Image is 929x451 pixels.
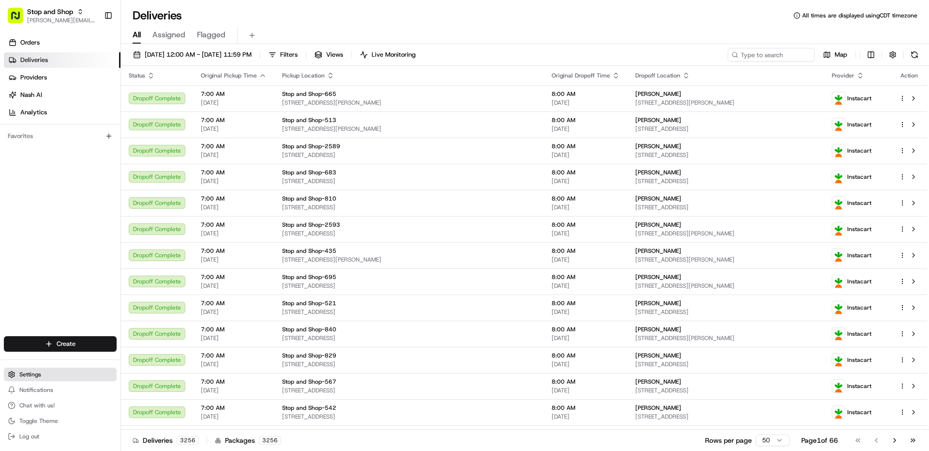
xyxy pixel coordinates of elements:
span: [DATE] [552,125,620,133]
span: [PERSON_NAME] [635,116,681,124]
span: 7:00 AM [201,142,267,150]
span: [STREET_ADDRESS][PERSON_NAME] [635,230,816,237]
span: [DATE] [201,308,267,316]
span: 8:00 AM [552,116,620,124]
span: Original Dropoff Time [552,72,610,79]
span: [DATE] [552,282,620,290]
img: profile_instacart_ahold_partner.png [832,249,845,262]
span: 7:00 AM [201,378,267,386]
div: Page 1 of 66 [801,435,838,445]
img: profile_instacart_ahold_partner.png [832,223,845,235]
span: [STREET_ADDRESS][PERSON_NAME] [282,256,536,264]
div: 💻 [82,141,90,149]
span: 7:00 AM [201,90,267,98]
span: [DATE] [552,387,620,394]
span: [DATE] [552,203,620,211]
span: [STREET_ADDRESS] [282,334,536,342]
span: All times are displayed using CDT timezone [802,12,917,19]
span: [STREET_ADDRESS] [635,308,816,316]
button: Refresh [908,48,921,62]
span: Instacart [847,356,871,364]
span: [STREET_ADDRESS][PERSON_NAME] [282,99,536,107]
span: 7:00 AM [201,326,267,333]
span: Stop and Shop-829 [282,352,336,359]
span: Providers [20,73,47,82]
button: Stop and Shop [27,7,73,16]
span: [DATE] [552,230,620,237]
span: [DATE] [552,360,620,368]
button: Start new chat [165,95,176,107]
span: [STREET_ADDRESS] [635,203,816,211]
span: 8:00 AM [552,326,620,333]
span: [STREET_ADDRESS] [282,308,536,316]
span: 7:00 AM [201,221,267,229]
a: 📗Knowledge Base [6,137,78,154]
span: [DATE] [552,177,620,185]
a: Orders [4,35,120,50]
span: Stop and Shop-695 [282,273,336,281]
img: profile_instacart_ahold_partner.png [832,92,845,105]
span: [STREET_ADDRESS] [635,360,816,368]
a: Providers [4,70,120,85]
span: 8:00 AM [552,352,620,359]
span: Instacart [847,147,871,155]
span: Pickup Location [282,72,325,79]
span: Stop and Shop-542 [282,404,336,412]
button: Create [4,336,117,352]
span: Knowledge Base [19,140,74,150]
span: [STREET_ADDRESS] [282,151,536,159]
span: Stop and Shop-2593 [282,221,340,229]
span: [PERSON_NAME] [635,90,681,98]
span: Views [326,50,343,59]
span: 7:00 AM [201,299,267,307]
span: [DATE] [201,413,267,420]
span: 7:00 AM [201,116,267,124]
span: [DATE] [201,203,267,211]
span: [DATE] [201,256,267,264]
span: 8:00 AM [552,299,620,307]
h1: Deliveries [133,8,182,23]
span: Create [57,340,75,348]
span: 7:00 AM [201,352,267,359]
span: Settings [19,371,41,378]
img: Nash [10,10,29,29]
span: [PERSON_NAME] [635,273,681,281]
span: [PERSON_NAME] [635,195,681,202]
span: Instacart [847,382,871,390]
img: profile_instacart_ahold_partner.png [832,301,845,314]
span: Orders [20,38,40,47]
span: [STREET_ADDRESS] [635,151,816,159]
span: Log out [19,433,39,440]
span: Status [129,72,145,79]
div: 3256 [177,436,199,445]
a: 💻API Documentation [78,137,159,154]
span: Stop and Shop-435 [282,247,336,255]
span: [STREET_ADDRESS][PERSON_NAME] [635,99,816,107]
div: Deliveries [133,435,199,445]
span: [STREET_ADDRESS] [282,203,536,211]
span: Assigned [152,29,185,41]
span: [DATE] [201,360,267,368]
span: [STREET_ADDRESS] [282,282,536,290]
p: Welcome 👋 [10,39,176,54]
button: [PERSON_NAME][EMAIL_ADDRESS][PERSON_NAME][DOMAIN_NAME] [27,16,96,24]
span: Dropoff Location [635,72,680,79]
span: 8:00 AM [552,378,620,386]
span: [PERSON_NAME] [635,299,681,307]
img: profile_instacart_ahold_partner.png [832,406,845,419]
img: profile_instacart_ahold_partner.png [832,144,845,157]
span: [PERSON_NAME] [635,326,681,333]
span: All [133,29,141,41]
span: [DATE] [201,99,267,107]
span: [DATE] [201,282,267,290]
button: Live Monitoring [356,48,420,62]
span: Live Monitoring [372,50,416,59]
img: 1736555255976-a54dd68f-1ca7-489b-9aae-adbdc363a1c4 [10,93,27,110]
span: Provider [832,72,854,79]
a: Analytics [4,105,120,120]
img: profile_instacart_ahold_partner.png [832,171,845,183]
span: [STREET_ADDRESS] [282,230,536,237]
div: Packages [215,435,281,445]
input: Clear [25,62,160,73]
span: [STREET_ADDRESS] [282,387,536,394]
